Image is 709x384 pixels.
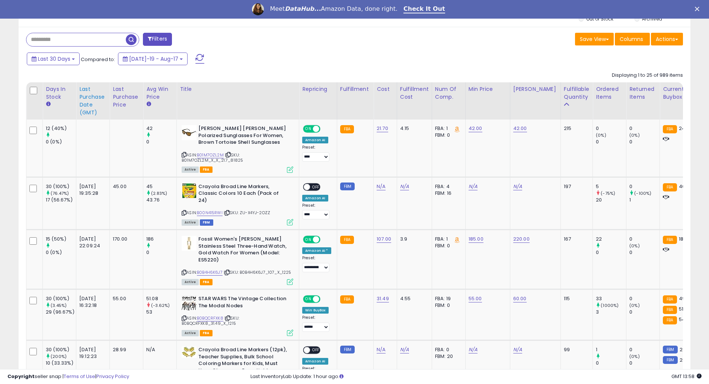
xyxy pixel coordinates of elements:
[46,85,73,101] div: Days In Stock
[27,53,80,65] button: Last 30 Days
[629,132,640,138] small: (0%)
[435,190,460,197] div: FBM: 16
[198,295,289,311] b: STAR WARS The Vintage Collection The Modal Nodes
[679,316,685,323] span: 54
[596,360,626,366] div: 0
[146,197,176,203] div: 43.76
[200,219,213,226] span: FBM
[615,33,650,45] button: Columns
[601,190,615,196] small: (-75%)
[513,125,527,132] a: 42.00
[629,249,660,256] div: 0
[304,296,313,302] span: ON
[612,72,683,79] div: Displaying 1 to 25 of 989 items
[377,235,391,243] a: 107.00
[79,295,104,309] div: [DATE] 16:32:18
[319,296,331,302] span: OFF
[146,101,151,108] small: Avg Win Price.
[182,183,293,225] div: ASIN:
[46,183,76,190] div: 30 (100%)
[302,137,328,143] div: Amazon AI
[146,139,176,145] div: 0
[629,346,660,353] div: 0
[601,302,619,308] small: (1000%)
[596,197,626,203] div: 20
[7,373,35,380] strong: Copyright
[146,309,176,315] div: 53
[302,358,328,365] div: Amazon AI
[182,315,239,326] span: | SKU: B0BQCRFXK8_31.49_X_1215
[340,295,354,304] small: FBA
[629,353,640,359] small: (0%)
[79,85,106,117] div: Last Purchase Date (GMT)
[679,305,691,312] span: 51.04
[46,236,76,242] div: 15 (50%)
[651,33,683,45] button: Actions
[151,190,167,196] small: (2.83%)
[46,295,76,302] div: 30 (100%)
[629,139,660,145] div: 0
[182,236,197,251] img: 31tJvUBAUcL._SL40_.jpg
[400,85,429,101] div: Fulfillment Cost
[129,55,178,63] span: [DATE]-19 - Aug-17
[377,85,394,93] div: Cost
[182,346,197,358] img: 51pXphQQYzL._SL40_.jpg
[400,125,426,132] div: 4.15
[695,7,702,11] div: Close
[302,256,331,272] div: Preset:
[79,236,104,249] div: [DATE] 22:09:24
[435,346,460,353] div: FBA: 0
[400,183,409,190] a: N/A
[596,125,626,132] div: 0
[340,125,354,133] small: FBA
[680,356,693,364] span: 26.99
[629,302,640,308] small: (0%)
[340,236,354,244] small: FBA
[182,330,199,336] span: All listings currently available for purchase on Amazon
[310,347,322,353] span: OFF
[46,101,50,108] small: Days In Stock.
[197,210,223,216] a: B00N415RWI
[629,295,660,302] div: 0
[680,346,693,353] span: 23.97
[302,307,329,314] div: Win BuyBox
[469,125,482,132] a: 42.00
[596,85,623,101] div: Ordered Items
[146,346,171,353] div: N/A
[629,236,660,242] div: 0
[200,166,213,173] span: FBA
[285,5,321,12] i: DataHub...
[435,295,460,302] div: FBA: 19
[200,279,213,285] span: FBA
[513,235,530,243] a: 220.00
[663,236,677,244] small: FBA
[197,152,224,158] a: B01M7OZL2M
[302,247,331,254] div: Amazon AI *
[182,236,293,284] div: ASIN:
[182,166,199,173] span: All listings currently available for purchase on Amazon
[270,5,397,13] div: Meet Amazon Data, done right.
[564,236,587,242] div: 167
[182,219,199,226] span: All listings currently available for purchase on Amazon
[302,85,334,93] div: Repricing
[663,346,677,353] small: FBM
[469,85,507,93] div: Min Price
[596,236,626,242] div: 22
[319,126,331,132] span: OFF
[629,85,657,101] div: Returned Items
[469,235,483,243] a: 185.00
[250,373,702,380] div: Last InventoryLab Update: 1 hour ago.
[319,237,331,243] span: OFF
[400,236,426,242] div: 3.9
[51,190,69,196] small: (76.47%)
[340,346,355,353] small: FBM
[663,183,677,191] small: FBA
[586,16,613,22] label: Out of Stock
[679,183,693,190] span: 40.99
[46,125,76,132] div: 12 (40%)
[469,346,478,353] a: N/A
[663,356,677,364] small: FBM
[435,183,460,190] div: FBA: 4
[564,295,587,302] div: 115
[663,85,701,101] div: Current Buybox Price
